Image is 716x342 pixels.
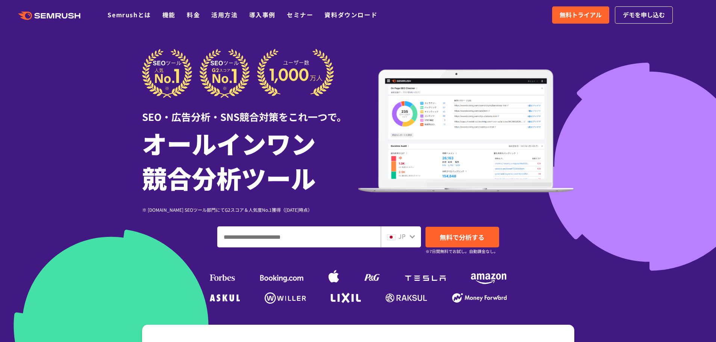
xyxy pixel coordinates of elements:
a: セミナー [287,10,313,19]
span: 無料トライアル [560,10,602,20]
h1: オールインワン 競合分析ツール [142,126,358,195]
input: ドメイン、キーワードまたはURLを入力してください [218,227,380,247]
a: 資料ダウンロード [324,10,377,19]
a: 無料トライアル [552,6,609,24]
a: 導入事例 [249,10,276,19]
span: デモを申し込む [623,10,665,20]
a: 無料で分析する [425,227,499,247]
a: Semrushとは [107,10,151,19]
small: ※7日間無料でお試し。自動課金なし。 [425,248,498,255]
a: 機能 [162,10,176,19]
span: 無料で分析する [440,232,484,242]
a: 料金 [187,10,200,19]
div: SEO・広告分析・SNS競合対策をこれ一つで。 [142,98,358,124]
div: ※ [DOMAIN_NAME] SEOツール部門にてG2スコア＆人気度No.1獲得（[DATE]時点） [142,206,358,213]
span: JP [398,232,406,241]
a: 活用方法 [211,10,238,19]
a: デモを申し込む [615,6,673,24]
